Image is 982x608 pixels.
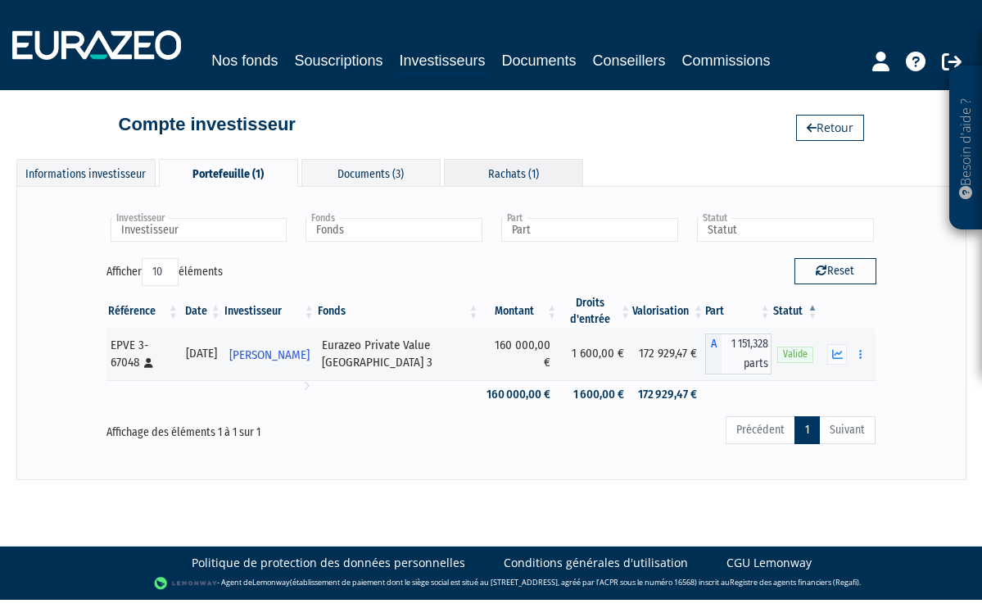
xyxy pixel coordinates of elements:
th: Valorisation: activer pour trier la colonne par ordre croissant [632,295,705,328]
button: Reset [794,258,876,284]
div: Rachats (1) [444,159,583,186]
div: Informations investisseur [16,159,156,186]
span: A [705,333,722,374]
a: Investisseurs [399,49,485,75]
a: Lemonway [252,577,290,588]
a: Conseillers [593,49,666,72]
span: [PERSON_NAME] [229,340,310,370]
span: 1 151,328 parts [722,333,772,374]
div: Portefeuille (1) [159,159,298,187]
td: 1 600,00 € [559,380,632,409]
th: Droits d'entrée: activer pour trier la colonne par ordre croissant [559,295,632,328]
a: Politique de protection des données personnelles [192,555,465,571]
h4: Compte investisseur [119,115,296,134]
a: Registre des agents financiers (Regafi) [730,577,859,588]
div: [DATE] [186,345,217,362]
select: Afficheréléments [142,258,179,286]
th: Fonds: activer pour trier la colonne par ordre croissant [316,295,481,328]
i: [Français] Personne physique [144,358,153,368]
a: Commissions [682,49,771,72]
td: 160 000,00 € [481,380,559,409]
label: Afficher éléments [106,258,223,286]
th: Montant: activer pour trier la colonne par ordre croissant [481,295,559,328]
a: Nos fonds [211,49,278,72]
div: A - Eurazeo Private Value Europe 3 [705,333,772,374]
td: 172 929,47 € [632,380,705,409]
th: Part: activer pour trier la colonne par ordre croissant [705,295,772,328]
div: Affichage des éléments 1 à 1 sur 1 [106,415,413,441]
div: EPVE 3-67048 [111,337,174,372]
img: 1732889491-logotype_eurazeo_blanc_rvb.png [12,30,181,60]
img: logo-lemonway.png [154,575,217,592]
span: Valide [777,347,813,362]
a: Conditions générales d'utilisation [504,555,688,571]
a: [PERSON_NAME] [223,338,316,370]
th: Date: activer pour trier la colonne par ordre croissant [180,295,223,328]
td: 172 929,47 € [632,328,705,380]
a: CGU Lemonway [726,555,812,571]
a: Documents [502,49,577,72]
div: Eurazeo Private Value [GEOGRAPHIC_DATA] 3 [322,337,475,372]
td: 1 600,00 € [559,328,632,380]
th: Référence : activer pour trier la colonne par ordre croissant [106,295,180,328]
td: 160 000,00 € [481,328,559,380]
div: - Agent de (établissement de paiement dont le siège social est situé au [STREET_ADDRESS], agréé p... [16,575,966,592]
div: Documents (3) [301,159,441,186]
a: Souscriptions [294,49,382,72]
p: Besoin d'aide ? [957,75,975,222]
a: 1 [794,416,820,444]
th: Statut : activer pour trier la colonne par ordre d&eacute;croissant [772,295,819,328]
th: Investisseur: activer pour trier la colonne par ordre croissant [223,295,316,328]
a: Retour [796,115,864,141]
i: Voir l'investisseur [304,370,310,401]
